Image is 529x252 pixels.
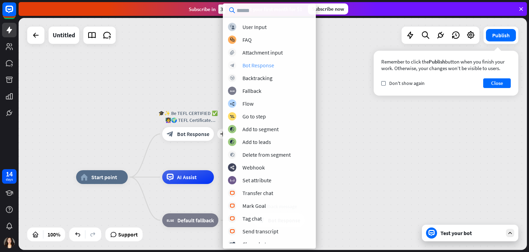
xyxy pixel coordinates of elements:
[177,130,209,137] span: Bot Response
[2,169,17,184] a: 14 days
[230,153,235,157] i: block_delete_from_segment
[230,191,235,195] i: block_livechat
[6,3,26,23] button: Open LiveChat chat widget
[230,178,235,183] i: block_set_attribute
[242,49,283,56] div: Attachment input
[242,62,274,69] div: Bot Response
[230,114,235,119] i: block_goto
[230,89,235,93] i: block_fallback
[218,4,225,14] div: 3
[483,78,511,88] button: Close
[230,76,235,80] i: block_backtracking
[45,229,62,240] div: 100%
[177,217,214,224] span: Default fallback
[242,215,262,222] div: Tag chat
[230,204,235,208] i: block_livechat
[167,217,174,224] i: block_fallback
[167,130,174,137] i: block_bot_response
[220,132,225,136] i: plus
[189,4,302,14] div: Subscribe in days to get your first month for $1
[242,151,291,158] div: Delete from segment
[242,241,266,248] div: Close chat
[230,63,235,68] i: block_bot_response
[429,58,445,65] span: Publish
[230,127,235,132] i: block_add_to_segment
[242,190,273,196] div: Transfer chat
[229,242,235,246] i: block_close_chat
[242,177,271,184] div: Set attribute
[242,126,279,133] div: Add to segment
[230,38,235,42] i: block_faq
[230,101,235,106] i: builder_tree
[242,100,253,107] div: Flow
[230,50,235,55] i: block_attachment
[230,165,235,170] i: webhooks
[440,230,502,236] div: Test your bot
[177,174,197,181] span: AI Assist
[230,229,235,234] i: block_livechat
[242,36,252,43] div: FAQ
[242,23,267,30] div: User Input
[242,113,266,120] div: Go to step
[81,174,88,181] i: home_2
[308,3,348,14] div: Subscribe now
[6,177,13,182] div: days
[242,202,266,209] div: Mark Goal
[230,216,235,221] i: block_livechat
[118,229,138,240] span: Support
[486,29,516,41] button: Publish
[242,138,271,145] div: Add to leads
[381,58,511,71] div: Remember to click the button when you finish your work. Otherwise, your changes won’t be visible ...
[6,171,13,177] div: 14
[242,75,272,81] div: Backtracking
[53,27,75,44] div: Untitled
[242,164,265,171] div: Webhook
[389,80,425,86] span: Don't show again
[230,25,235,29] i: block_user_input
[242,87,261,94] div: Fallback
[242,228,278,235] div: Send transcript
[230,140,235,144] i: block_add_to_segment
[91,174,117,181] span: Start point
[157,110,219,124] div: 🎓✨ Be TEFL CERTIFIED ✅👩‍🏫🌍 TEFL Certificate Assistance – Only 200 Pesos! 💸📩😊 🚀 Want to get your T...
